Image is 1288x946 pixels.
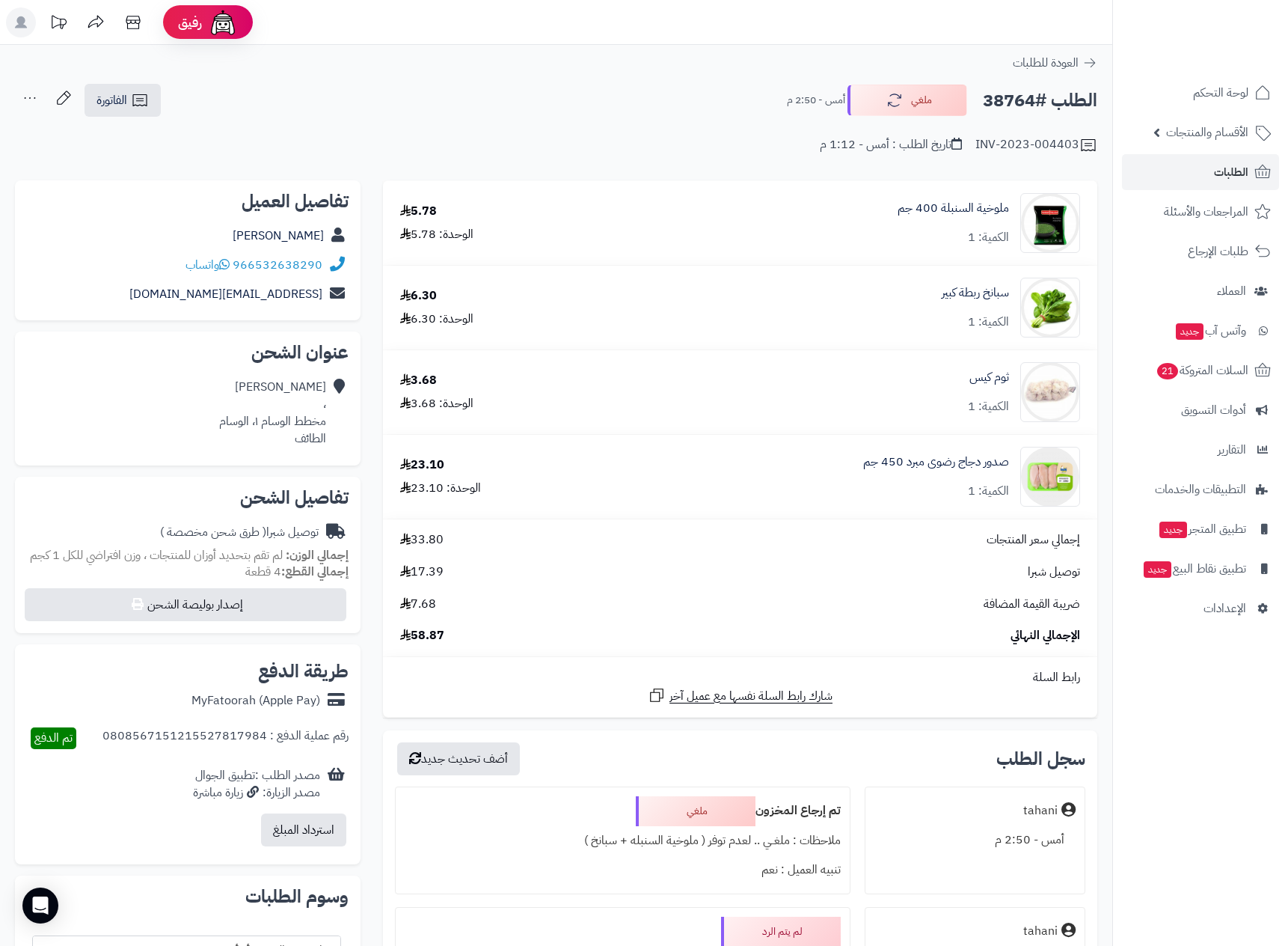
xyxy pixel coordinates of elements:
div: [PERSON_NAME] ، مخطط الوسام ١، الوسام الطائف [219,379,326,447]
span: جديد [1159,522,1187,538]
span: وآتس آب [1174,320,1246,341]
span: لوحة التحكم [1193,82,1248,103]
span: الطلبات [1214,162,1248,183]
a: [PERSON_NAME] [233,227,324,245]
b: تم إرجاع المخزون [755,802,841,820]
a: تحديثات المنصة [40,7,77,41]
div: الوحدة: 3.68 [400,395,473,412]
h2: عنوان الشحن [27,344,349,361]
a: ثوم كيس [969,369,1009,386]
div: الوحدة: 5.78 [400,226,473,243]
button: إصدار بوليصة الشحن [25,588,346,621]
a: الطلبات [1122,154,1279,190]
a: تطبيق المتجرجديد [1122,511,1279,547]
button: ملغي [847,85,967,116]
a: صدور دجاج رضوى مبرد 450 جم [863,454,1009,471]
small: 4 قطعة [245,563,349,581]
a: شارك رابط السلة نفسها مع عميل آخر [648,686,832,705]
a: العملاء [1122,273,1279,309]
span: شارك رابط السلة نفسها مع عميل آخر [669,688,832,705]
a: الإعدادات [1122,591,1279,626]
a: أدوات التسويق [1122,392,1279,428]
img: 1664180613-f539fd01b84796856326e8087db0f585-90x90.jpg [1021,362,1079,422]
img: 44055defb40ab4d9db4ab599e35a4346ef2e-90x90.jpg [1021,278,1079,338]
h3: سجل الطلب [996,750,1085,768]
h2: طريقة الدفع [258,662,349,680]
div: الكمية: 1 [968,398,1009,415]
img: 14074f87951fec84e66cf8e5631deca3da31-90x90.jpg [1021,193,1079,253]
a: وآتس آبجديد [1122,313,1279,349]
div: 6.30 [400,287,437,305]
div: تنبيه العميل : نعم [405,855,841,885]
span: تطبيق المتجر [1158,519,1246,540]
a: سبانخ ربطة كبير [942,284,1009,302]
img: logo-2.png [1186,11,1274,43]
div: توصيل شبرا [160,524,319,541]
div: tahani [1023,802,1058,820]
span: ( طرق شحن مخصصة ) [160,523,266,541]
div: الوحدة: 6.30 [400,311,473,328]
a: التطبيقات والخدمات [1122,472,1279,507]
span: إجمالي سعر المنتجات [987,531,1080,549]
strong: إجمالي القطع: [281,563,349,581]
a: المراجعات والأسئلة [1122,194,1279,230]
h2: الطلب #38764 [983,85,1097,116]
a: الفاتورة [85,84,161,117]
span: الإجمالي النهائي [1011,627,1080,644]
div: الكمية: 1 [968,314,1009,331]
a: ملوخية السنبلة 400 جم [898,200,1009,217]
span: السلات المتروكة [1156,360,1248,381]
span: 7.68 [400,596,436,613]
div: مصدر الطلب :تطبيق الجوال [193,767,320,802]
span: 33.80 [400,531,444,549]
div: الكمية: 1 [968,483,1009,500]
span: طلبات الإرجاع [1188,241,1248,262]
a: 966532638290 [233,256,322,274]
span: التقارير [1218,439,1246,460]
a: التقارير [1122,432,1279,468]
div: الوحدة: 23.10 [400,480,481,497]
div: مصدر الزيارة: زيارة مباشرة [193,784,320,802]
div: ملاحظات : ملغــي .. لعدم توفر ( ملوخية السنبله + سبانخ ) [405,826,841,855]
span: لم تقم بتحديد أوزان للمنتجات ، وزن افتراضي للكل 1 كجم [30,546,283,564]
a: العودة للطلبات [1013,54,1097,72]
div: Open Intercom Messenger [22,888,58,924]
a: طلبات الإرجاع [1122,234,1279,269]
span: واتساب [185,256,230,274]
span: توصيل شبرا [1028,564,1080,581]
div: 5.78 [400,203,437,220]
span: 58.87 [400,627,444,644]
span: جديد [1144,561,1171,578]
div: تاريخ الطلب : أمس - 1:12 م [820,136,962,153]
span: الفاتورة [96,91,127,109]
h2: تفاصيل العميل [27,192,349,210]
span: رفيق [178,13,202,31]
div: 3.68 [400,372,437,389]
span: الأقسام والمنتجات [1166,122,1248,143]
span: أدوات التسويق [1181,400,1246,421]
small: أمس - 2:50 م [787,93,845,108]
span: جديد [1176,323,1203,340]
span: 21 [1156,362,1179,380]
div: ملغي [636,796,755,826]
div: رابط السلة [389,669,1091,686]
div: MyFatoorah (Apple Pay) [191,692,320,709]
a: لوحة التحكم [1122,75,1279,111]
span: تطبيق نقاط البيع [1142,558,1246,579]
span: تم الدفع [34,729,73,747]
span: ضريبة القيمة المضافة [984,596,1080,613]
span: العودة للطلبات [1013,54,1079,72]
div: 23.10 [400,457,444,474]
span: العملاء [1217,281,1246,302]
span: التطبيقات والخدمات [1155,479,1246,500]
a: السلات المتروكة21 [1122,353,1279,388]
div: رقم عملية الدفع : 0808567151215527817984 [102,727,349,749]
img: ai-face.png [208,7,238,37]
div: INV-2023-004403 [975,136,1097,154]
strong: إجمالي الوزن: [286,546,349,564]
div: tahani [1023,923,1058,940]
span: الإعدادات [1203,598,1246,619]
button: أضف تحديث جديد [397,742,520,775]
h2: تفاصيل الشحن [27,489,349,507]
img: 1667385213-357057_1-20210419-080216-90x90.png [1021,447,1079,507]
